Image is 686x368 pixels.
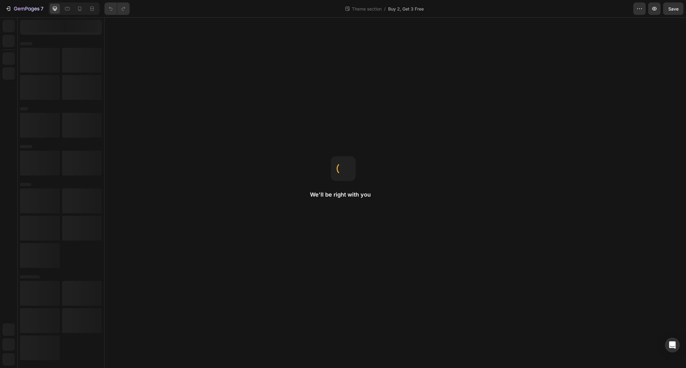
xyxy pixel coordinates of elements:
[41,5,43,12] p: 7
[2,2,46,15] button: 7
[668,6,679,11] span: Save
[310,191,376,198] h2: We'll be right with you
[663,2,684,15] button: Save
[351,6,383,12] span: Theme section
[388,6,424,12] span: Buy 2, Get 3 Free
[665,338,680,352] div: Open Intercom Messenger
[384,6,386,12] span: /
[104,2,130,15] div: Undo/Redo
